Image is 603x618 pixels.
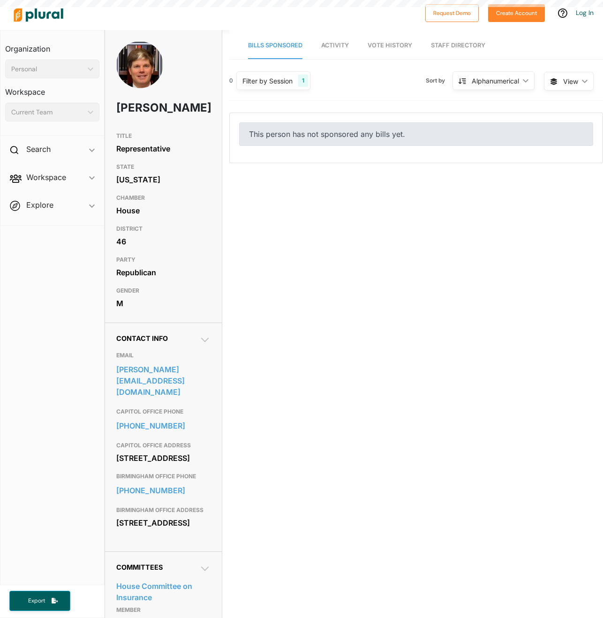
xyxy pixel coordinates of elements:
[116,296,211,310] div: M
[116,516,211,530] div: [STREET_ADDRESS]
[472,76,519,86] div: Alphanumerical
[116,234,211,249] div: 46
[116,505,211,516] h3: BIRMINGHAM OFFICE ADDRESS
[116,223,211,234] h3: DISTRICT
[488,4,545,22] button: Create Account
[9,591,70,611] button: Export
[116,440,211,451] h3: CAPITOL OFFICE ADDRESS
[116,254,211,265] h3: PARTY
[116,265,211,279] div: Republican
[116,406,211,417] h3: CAPITOL OFFICE PHONE
[116,350,211,361] h3: EMAIL
[116,94,173,122] h1: [PERSON_NAME]
[116,130,211,142] h3: TITLE
[116,419,211,433] a: [PHONE_NUMBER]
[425,8,479,17] a: Request Demo
[5,78,99,99] h3: Workspace
[116,563,163,571] span: Committees
[116,173,211,187] div: [US_STATE]
[248,42,302,49] span: Bills Sponsored
[11,107,84,117] div: Current Team
[116,483,211,497] a: [PHONE_NUMBER]
[116,334,168,342] span: Contact Info
[116,41,163,106] img: Headshot of David Faulkner
[116,451,211,465] div: [STREET_ADDRESS]
[116,362,211,399] a: [PERSON_NAME][EMAIL_ADDRESS][DOMAIN_NAME]
[116,161,211,173] h3: STATE
[321,42,349,49] span: Activity
[11,64,84,74] div: Personal
[368,42,412,49] span: Vote History
[26,144,51,154] h2: Search
[576,8,594,17] a: Log In
[431,32,485,59] a: Staff Directory
[239,122,593,146] div: This person has not sponsored any bills yet.
[116,142,211,156] div: Representative
[116,579,211,604] a: House Committee on Insurance
[5,35,99,56] h3: Organization
[116,471,211,482] h3: BIRMINGHAM OFFICE PHONE
[248,32,302,59] a: Bills Sponsored
[229,76,233,85] div: 0
[22,597,52,605] span: Export
[116,192,211,203] h3: CHAMBER
[116,203,211,218] div: House
[488,8,545,17] a: Create Account
[368,32,412,59] a: Vote History
[116,285,211,296] h3: GENDER
[321,32,349,59] a: Activity
[563,76,578,86] span: View
[298,75,308,87] div: 1
[116,604,211,616] p: Member
[242,76,293,86] div: Filter by Session
[425,4,479,22] button: Request Demo
[426,76,452,85] span: Sort by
